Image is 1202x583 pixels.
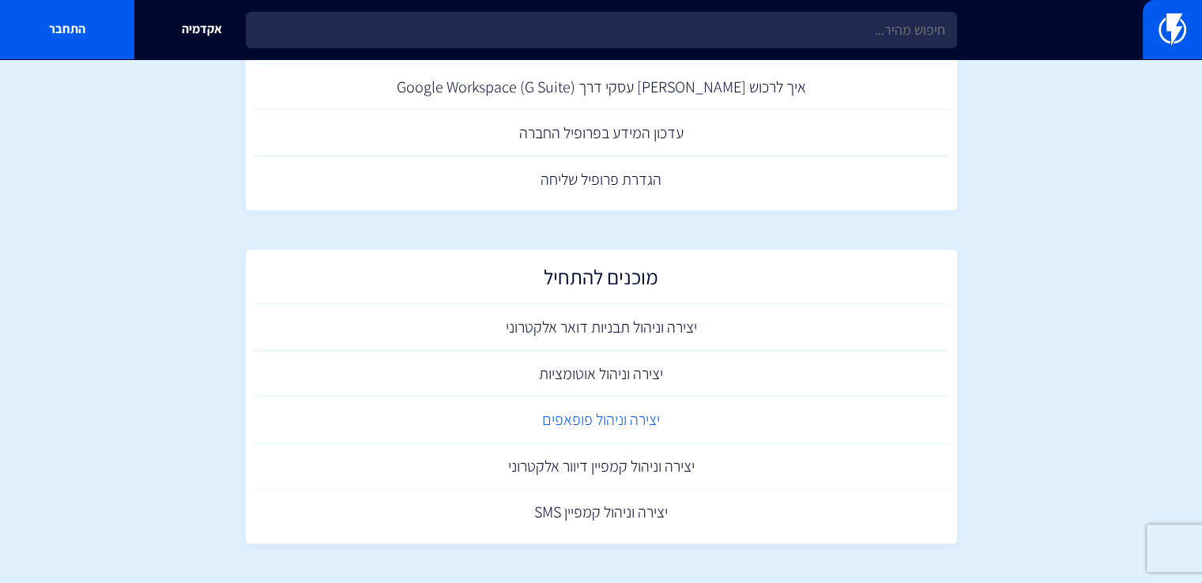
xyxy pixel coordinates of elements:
[254,110,949,156] a: עדכון המידע בפרופיל החברה
[254,443,949,490] a: יצירה וניהול קמפיין דיוור אלקטרוני
[254,304,949,351] a: יצירה וניהול תבניות דואר אלקטרוני
[254,258,949,304] a: מוכנים להתחיל
[254,397,949,443] a: יצירה וניהול פופאפים
[254,156,949,203] a: הגדרת פרופיל שליחה
[254,64,949,111] a: איך לרכוש [PERSON_NAME] עסקי דרך ‏Google Workspace (G Suite)
[254,489,949,536] a: יצירה וניהול קמפיין SMS
[262,265,941,296] h2: מוכנים להתחיל
[254,351,949,397] a: יצירה וניהול אוטומציות
[246,12,957,48] input: חיפוש מהיר...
